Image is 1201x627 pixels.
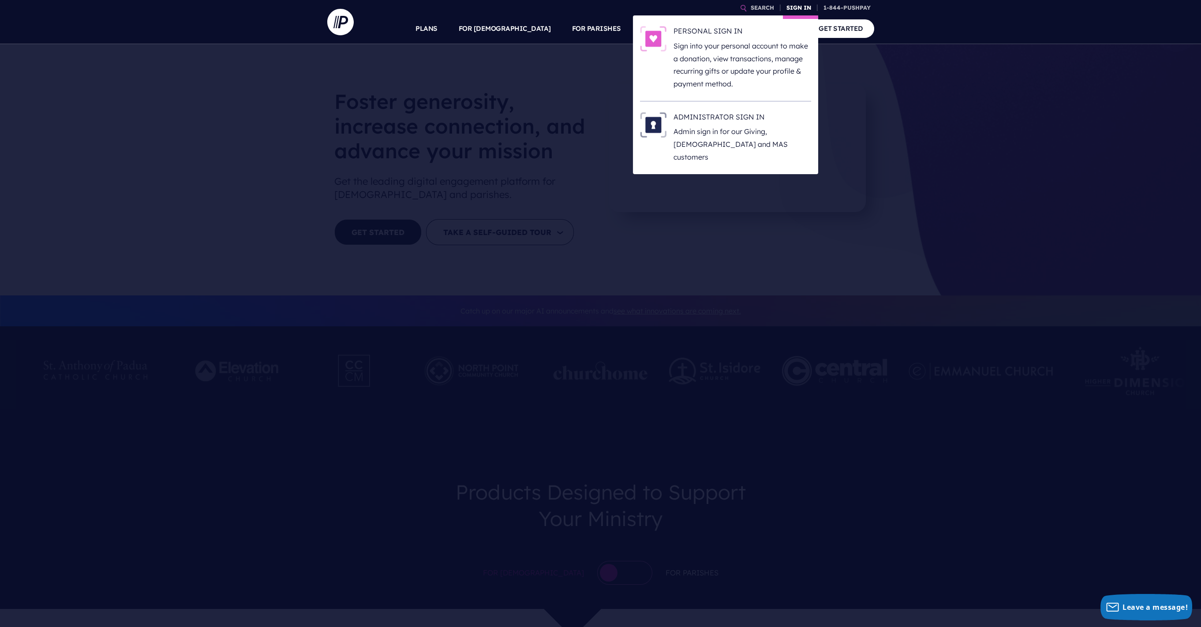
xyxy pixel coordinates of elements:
p: Sign into your personal account to make a donation, view transactions, manage recurring gifts or ... [673,40,811,90]
a: GET STARTED [808,19,874,37]
p: Admin sign in for our Giving, [DEMOGRAPHIC_DATA] and MAS customers [673,125,811,163]
a: EXPLORE [702,13,733,44]
img: ADMINISTRATOR SIGN IN - Illustration [640,112,666,138]
a: PLANS [415,13,438,44]
button: Leave a message! [1100,594,1192,620]
a: PERSONAL SIGN IN - Illustration PERSONAL SIGN IN Sign into your personal account to make a donati... [640,26,811,90]
a: FOR [DEMOGRAPHIC_DATA] [459,13,551,44]
a: ADMINISTRATOR SIGN IN - Illustration ADMINISTRATOR SIGN IN Admin sign in for our Giving, [DEMOGRA... [640,112,811,164]
span: Leave a message! [1122,602,1188,612]
a: SOLUTIONS [642,13,681,44]
a: COMPANY [754,13,787,44]
a: FOR PARISHES [572,13,621,44]
img: PERSONAL SIGN IN - Illustration [640,26,666,52]
h6: PERSONAL SIGN IN [673,26,811,39]
h6: ADMINISTRATOR SIGN IN [673,112,811,125]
